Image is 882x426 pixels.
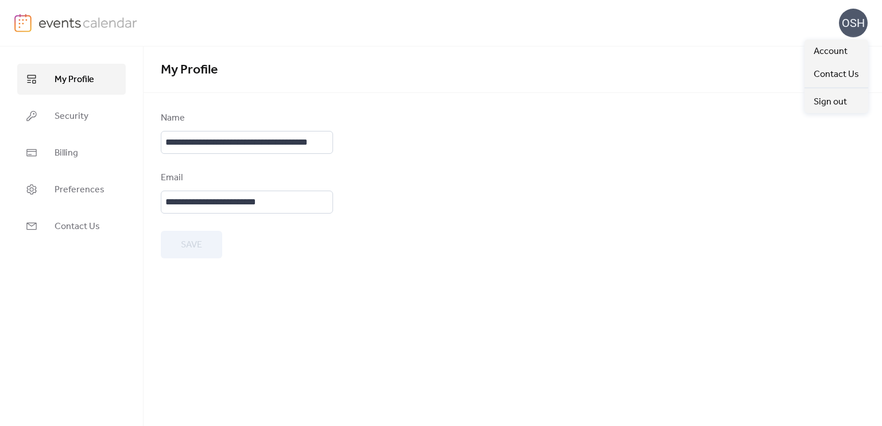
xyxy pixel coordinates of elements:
img: logo-type [38,14,138,31]
a: Contact Us [17,211,126,242]
span: My Profile [161,57,218,83]
a: Account [804,40,868,63]
div: Email [161,171,331,185]
span: My Profile [55,73,94,87]
a: Preferences [17,174,126,205]
span: Contact Us [814,68,859,82]
span: Billing [55,146,78,160]
a: Billing [17,137,126,168]
div: OSH [839,9,868,37]
a: Contact Us [804,63,868,86]
a: My Profile [17,64,126,95]
span: Sign out [814,95,847,109]
span: Account [814,45,848,59]
span: Preferences [55,183,105,197]
div: Name [161,111,331,125]
span: Contact Us [55,220,100,234]
img: logo [14,14,32,32]
span: Security [55,110,88,123]
a: Security [17,100,126,131]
